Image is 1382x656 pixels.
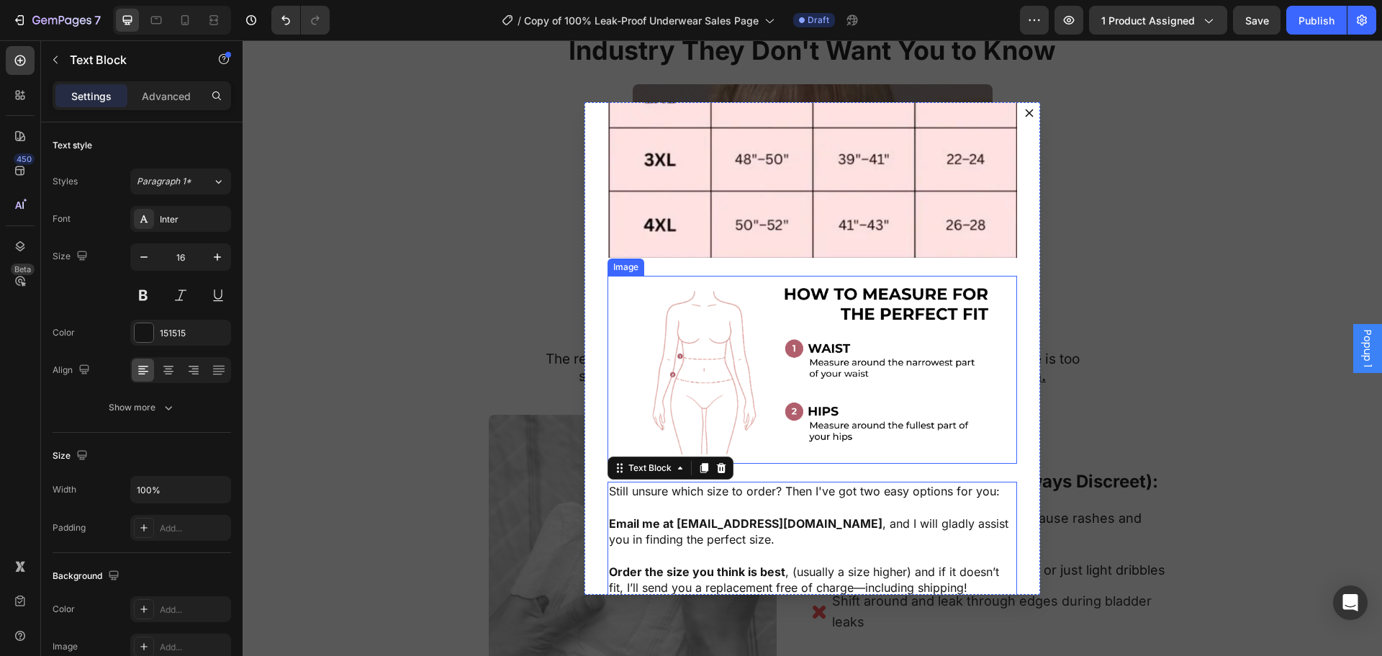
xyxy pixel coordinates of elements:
[53,640,78,653] div: Image
[243,40,1382,656] iframe: Design area
[53,212,71,225] div: Font
[53,603,75,616] div: Color
[342,62,798,554] div: Dialog content
[53,175,78,188] div: Styles
[142,89,191,104] p: Advanced
[1245,14,1269,27] span: Save
[342,62,798,554] div: Dialog body
[14,153,35,165] div: 450
[1089,6,1227,35] button: 1 product assigned
[53,326,75,339] div: Color
[53,247,91,266] div: Size
[808,14,829,27] span: Draft
[53,361,93,380] div: Align
[366,476,766,506] span: , and I will gladly assist you in finding the perfect size.
[53,139,92,152] div: Text style
[366,444,757,458] span: Still unsure which size to order? Then I've got two easy options for you:
[385,235,754,423] img: gempages_564650080372524043-c2675c2a-50e8-48f0-9e81-f04fe0a8169b.webp
[518,13,521,28] span: /
[160,603,227,616] div: Add...
[1101,13,1195,28] span: 1 product assigned
[53,567,122,586] div: Background
[53,395,231,421] button: Show more
[94,12,101,29] p: 7
[1286,6,1347,35] button: Publish
[130,169,231,194] button: Paragraph 1*
[366,476,640,490] strong: Email me at [EMAIL_ADDRESS][DOMAIN_NAME]
[524,13,759,28] span: Copy of 100% Leak-Proof Underwear Sales Page
[53,446,91,466] div: Size
[109,400,176,415] div: Show more
[1118,289,1132,327] span: Popup 1
[131,477,230,503] input: Auto
[70,51,192,68] p: Text Block
[160,641,227,654] div: Add...
[160,522,227,535] div: Add...
[160,213,227,226] div: Inter
[366,524,757,554] span: , (usually a size higher) and if it doesn’t fit, I’ll send you a replacement free of charge—inclu...
[71,89,112,104] p: Settings
[160,327,227,340] div: 151515
[6,6,107,35] button: 7
[366,524,543,539] strong: Order the size you think is best
[368,220,399,233] div: Image
[1299,13,1334,28] div: Publish
[1233,6,1281,35] button: Save
[53,521,86,534] div: Padding
[383,421,432,434] div: Text Block
[1333,585,1368,620] div: Open Intercom Messenger
[53,483,76,496] div: Width
[11,264,35,275] div: Beta
[137,175,191,188] span: Paragraph 1*
[271,6,330,35] div: Undo/Redo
